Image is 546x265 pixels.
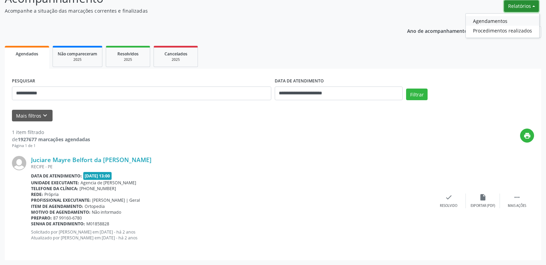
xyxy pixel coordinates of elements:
div: 1 item filtrado [12,129,90,136]
i: print [523,132,531,140]
span: Cancelados [164,51,187,57]
span: [DATE] 13:00 [83,172,112,180]
div: 2025 [159,57,193,62]
p: Acompanhe a situação das marcações correntes e finalizadas [5,7,380,14]
div: 2025 [111,57,145,62]
b: Item de agendamento: [31,203,83,209]
i: check [445,194,452,201]
a: Procedimentos realizados [466,26,539,35]
i:  [513,194,521,201]
span: [PERSON_NAME] | Geral [92,197,140,203]
b: Telefone da clínica: [31,186,78,191]
span: Agendados [16,51,38,57]
p: Ano de acompanhamento [407,26,468,35]
div: Mais ações [508,203,526,208]
ul: Relatórios [465,13,540,38]
b: Data de atendimento: [31,173,82,179]
a: Juciare Mayre Belfort da [PERSON_NAME] [31,156,152,163]
b: Unidade executante: [31,180,79,186]
div: RECIFE - PE [31,164,432,170]
b: Profissional executante: [31,197,91,203]
span: 87 99160-6780 [53,215,82,221]
span: Não informado [92,209,121,215]
div: 2025 [58,57,97,62]
button: Filtrar [406,89,428,100]
div: Exportar (PDF) [471,203,495,208]
b: Motivo de agendamento: [31,209,90,215]
span: Ortopedia [85,203,105,209]
b: Senha de atendimento: [31,221,85,227]
strong: 1927677 marcações agendadas [18,136,90,143]
span: Própria [44,191,59,197]
label: PESQUISAR [12,76,35,87]
span: Não compareceram [58,51,97,57]
span: M01858828 [86,221,109,227]
div: Página 1 de 1 [12,143,90,149]
i: insert_drive_file [479,194,487,201]
img: img [12,156,26,170]
div: de [12,136,90,143]
label: DATA DE ATENDIMENTO [275,76,324,87]
span: Resolvidos [117,51,139,57]
b: Rede: [31,191,43,197]
p: Solicitado por [PERSON_NAME] em [DATE] - há 2 anos Atualizado por [PERSON_NAME] em [DATE] - há 2 ... [31,229,432,241]
b: Preparo: [31,215,52,221]
span: [PHONE_NUMBER] [80,186,116,191]
div: Resolvido [440,203,457,208]
button: Relatórios [504,0,539,12]
span: Agencia de [PERSON_NAME] [81,180,136,186]
a: Agendamentos [466,16,539,26]
button: print [520,129,534,143]
i: keyboard_arrow_down [41,112,49,119]
button: Mais filtroskeyboard_arrow_down [12,110,53,122]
